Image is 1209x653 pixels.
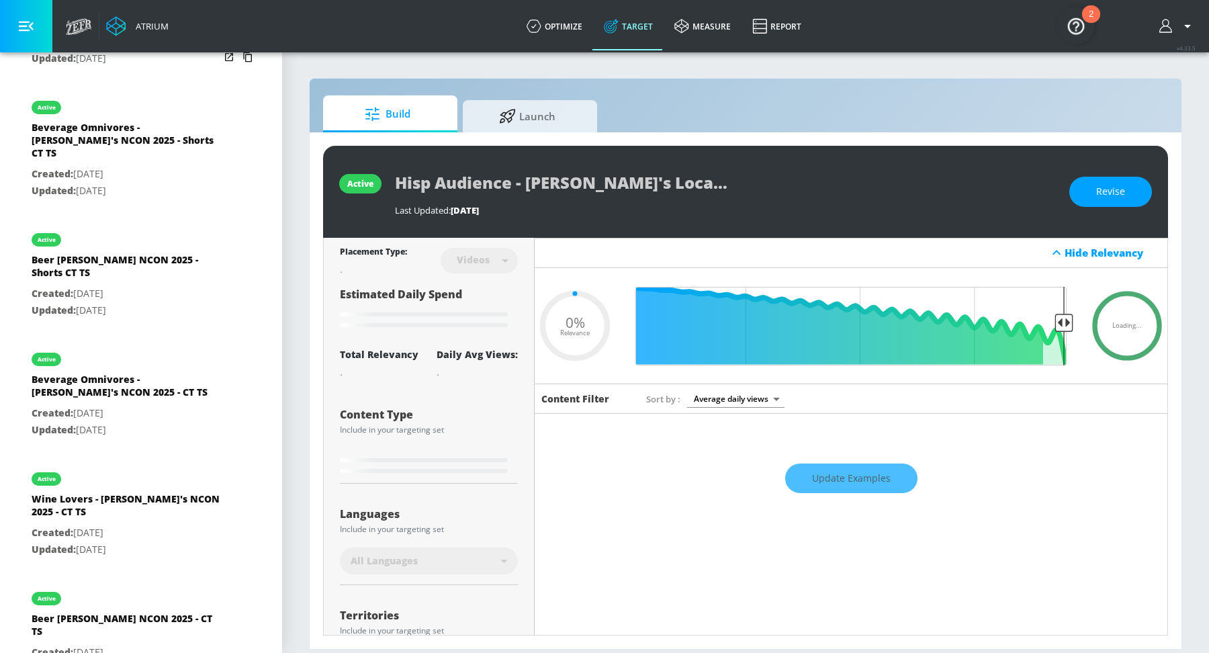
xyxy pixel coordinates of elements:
div: activeWine Lovers - [PERSON_NAME]'s NCON 2025 - CT TSCreated:[DATE]Updated:[DATE] [21,459,261,568]
input: Final Threshold [629,287,1073,365]
div: Include in your targeting set [340,426,518,434]
a: Atrium [106,16,169,36]
div: Territories [340,610,518,621]
div: Wine Lovers - [PERSON_NAME]'s NCON 2025 - CT TS [32,492,220,525]
span: Updated: [32,184,76,197]
span: Created: [32,526,73,539]
div: Total Relevancy [340,348,418,361]
button: Revise [1069,177,1152,207]
div: activeBeer [PERSON_NAME] NCON 2025 - Shorts CT TSCreated:[DATE]Updated:[DATE] [21,220,261,329]
span: 0% [566,316,585,330]
p: [DATE] [32,541,220,558]
div: active [38,236,56,243]
p: [DATE] [32,422,220,439]
h6: Content Filter [541,392,609,405]
div: All Languages [340,548,518,574]
span: Updated: [32,543,76,556]
span: Updated: [32,304,76,316]
div: active [347,178,373,189]
span: Revise [1096,183,1125,200]
span: Loading... [1112,322,1142,329]
p: [DATE] [32,302,220,319]
div: Atrium [130,20,169,32]
div: Languages [340,509,518,519]
p: [DATE] [32,166,220,183]
div: Estimated Daily Spend [340,287,518,332]
p: [DATE] [32,183,220,200]
span: Build [337,98,439,130]
div: Beverage Omnivores - [PERSON_NAME]'s NCON 2025 - CT TS [32,373,220,405]
span: Updated: [32,423,76,436]
div: 2 [1089,14,1093,32]
div: active [38,356,56,363]
button: Copy Targeting Set Link [238,48,257,67]
div: active [38,476,56,482]
div: Last Updated: [395,204,1056,216]
span: Created: [32,167,73,180]
div: Daily Avg Views: [437,348,518,361]
span: v 4.33.5 [1177,44,1196,52]
a: measure [664,2,742,50]
div: Content Type [340,409,518,420]
div: activeBeverage Omnivores - [PERSON_NAME]'s NCON 2025 - CT TSCreated:[DATE]Updated:[DATE] [21,339,261,448]
div: Include in your targeting set [340,525,518,533]
div: activeBeverage Omnivores - [PERSON_NAME]'s NCON 2025 - Shorts CT TSCreated:[DATE]Updated:[DATE] [21,87,261,209]
div: Average daily views [687,390,785,408]
div: Videos [450,254,496,265]
span: Estimated Daily Spend [340,287,462,302]
span: Sort by [646,393,680,405]
span: All Languages [351,554,418,568]
div: active [38,595,56,602]
a: Report [742,2,812,50]
div: Beer [PERSON_NAME] NCON 2025 - CT TS [32,612,220,644]
a: Target [593,2,664,50]
span: Updated: [32,52,76,64]
span: Created: [32,287,73,300]
button: Open Resource Center, 2 new notifications [1057,7,1095,44]
p: [DATE] [32,286,220,302]
div: Include in your targeting set [340,627,518,635]
a: optimize [516,2,593,50]
div: Hide Relevancy [535,238,1167,268]
div: Beer [PERSON_NAME] NCON 2025 - Shorts CT TS [32,253,220,286]
p: [DATE] [32,405,220,422]
button: Open in new window [220,48,238,67]
p: [DATE] [32,50,220,67]
span: Launch [476,100,578,132]
span: [DATE] [451,204,479,216]
div: Hide Relevancy [1065,246,1160,259]
span: Created: [32,406,73,419]
span: Relevance [560,329,590,336]
div: Placement Type: [340,246,407,260]
div: active [38,104,56,111]
div: Beverage Omnivores - [PERSON_NAME]'s NCON 2025 - Shorts CT TS [32,121,220,166]
p: [DATE] [32,525,220,541]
